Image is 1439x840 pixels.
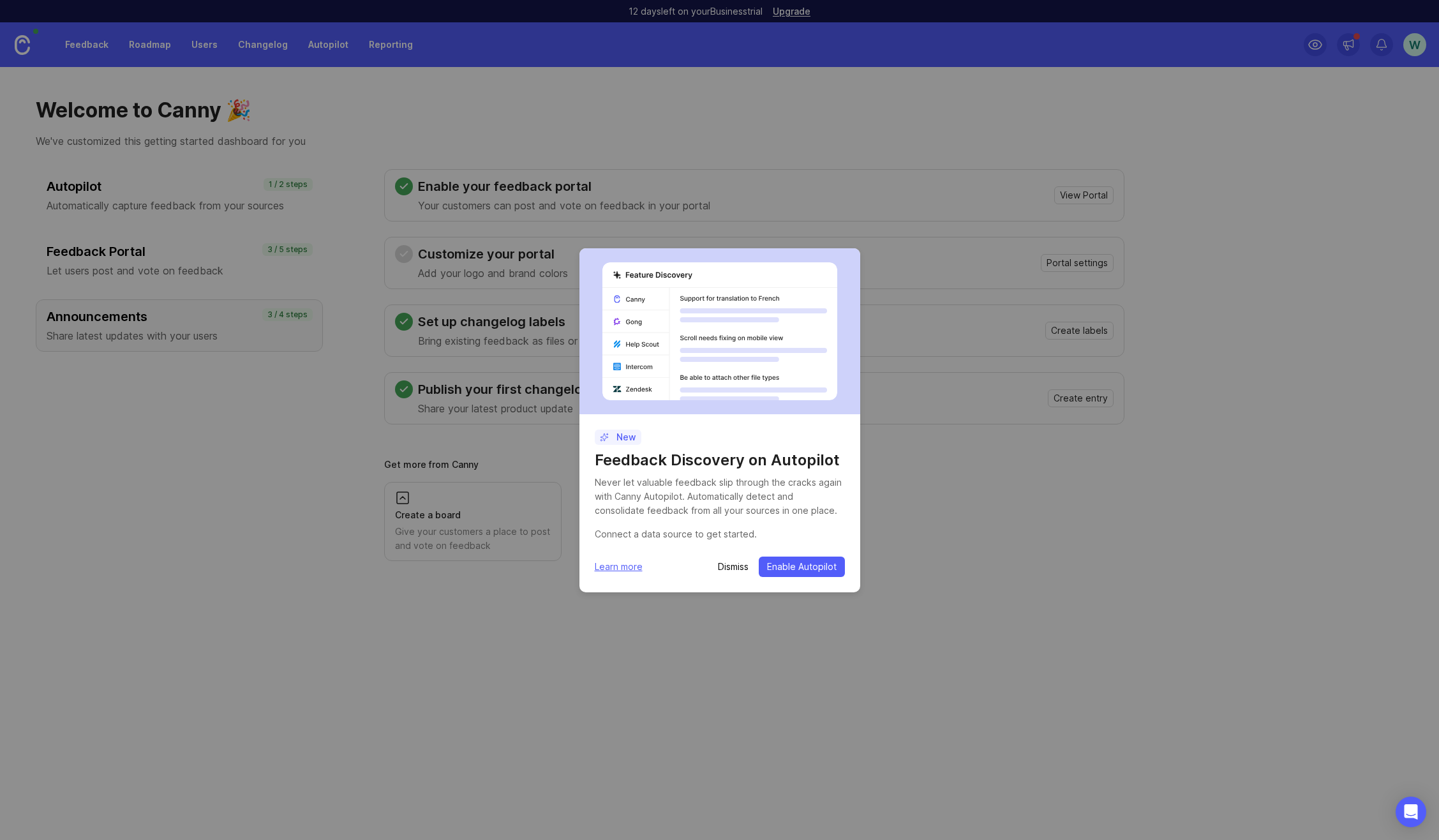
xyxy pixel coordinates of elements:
[595,527,845,541] div: Connect a data source to get started.
[759,557,845,577] button: Enable Autopilot
[600,431,636,444] p: New
[767,560,837,573] span: Enable Autopilot
[595,476,845,518] div: Never let valuable feedback slip through the cracks again with Canny Autopilot. Automatically det...
[595,560,643,574] a: Learn more
[602,262,837,400] img: autopilot-456452bdd303029aca878276f8eef889.svg
[595,450,845,470] h1: Feedback Discovery on Autopilot
[1396,797,1426,827] div: Open Intercom Messenger
[718,560,749,573] button: Dismiss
